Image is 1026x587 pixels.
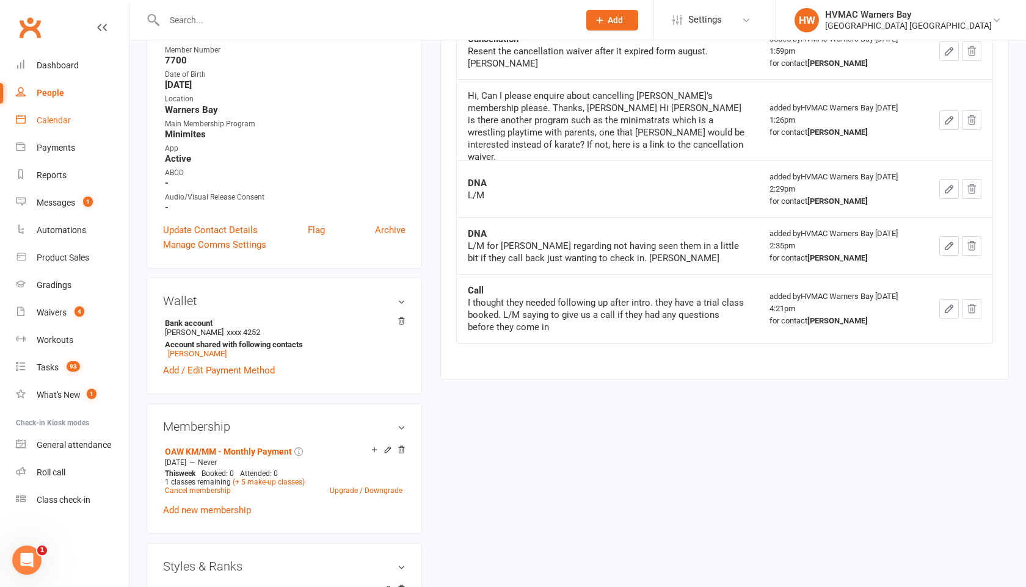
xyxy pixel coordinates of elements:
strong: - [165,178,406,189]
span: xxxx 4252 [227,328,260,337]
strong: [PERSON_NAME] [807,316,868,325]
span: Never [198,458,217,467]
a: Payments [16,134,129,162]
a: Manage Comms Settings [163,237,266,252]
a: General attendance kiosk mode [16,431,129,459]
div: HW [795,8,819,32]
div: for contact [770,126,917,139]
span: This [165,469,179,478]
a: Upgrade / Downgrade [330,486,402,495]
a: Workouts [16,326,129,354]
button: Add [586,10,638,31]
div: — [162,458,406,467]
div: added by HVMAC Warners Bay [DATE] 2:35pm [770,228,917,264]
span: Booked: 0 [202,469,234,478]
div: [GEOGRAPHIC_DATA] [GEOGRAPHIC_DATA] [825,20,992,31]
div: Workouts [37,335,73,345]
div: ABCD [165,167,406,179]
a: People [16,79,129,107]
a: Add new membership [163,505,251,516]
div: General attendance [37,440,111,450]
iframe: Intercom live chat [12,546,42,575]
a: Product Sales [16,244,129,272]
a: Waivers 4 [16,299,129,326]
strong: [PERSON_NAME] [807,196,868,206]
div: for contact [770,195,917,207]
div: Reports [37,170,67,180]
a: Automations [16,217,129,244]
a: OAW KM/MM - Monthly Payment [165,447,292,456]
div: Product Sales [37,253,89,262]
strong: 7700 [165,55,406,66]
div: Calendar [37,115,71,125]
div: Automations [37,225,86,235]
div: added by HVMAC Warners Bay [DATE] 1:59pm [770,33,917,70]
span: 1 [83,196,93,207]
a: Dashboard [16,52,129,79]
div: Waivers [37,308,67,317]
strong: [PERSON_NAME] [807,128,868,137]
div: Date of Birth [165,69,406,81]
span: 1 classes remaining [165,478,231,486]
h3: Wallet [163,294,406,308]
div: Main Membership Program [165,118,406,130]
strong: [PERSON_NAME] [807,59,868,68]
strong: [PERSON_NAME] [807,253,868,262]
div: Member Number [165,45,406,56]
div: Audio/Visual Release Consent [165,192,406,203]
li: [PERSON_NAME] [163,317,406,360]
div: for contact [770,252,917,264]
span: [DATE] [165,458,186,467]
strong: Account shared with following contacts [165,340,399,349]
a: Archive [375,223,406,237]
strong: DNA [468,228,487,239]
div: Dashboard [37,60,79,70]
span: 93 [67,361,80,372]
strong: [DATE] [165,79,406,90]
a: Add / Edit Payment Method [163,363,275,378]
a: Calendar [16,107,129,134]
div: Location [165,93,406,105]
div: added by HVMAC Warners Bay [DATE] 4:21pm [770,290,917,327]
a: Roll call [16,459,129,486]
div: HVMAC Warners Bay [825,9,992,20]
div: Payments [37,143,75,153]
div: Gradings [37,280,71,290]
h3: Styles & Ranks [163,560,406,573]
div: Messages [37,198,75,207]
div: Roll call [37,467,65,477]
span: 4 [75,306,84,317]
a: Class kiosk mode [16,486,129,514]
a: (+ 5 make-up classes) [233,478,305,486]
div: for contact [770,315,917,327]
div: Tasks [37,362,59,372]
a: Cancel membership [165,486,231,495]
strong: DNA [468,178,487,189]
span: Settings [688,6,722,34]
a: Update Contact Details [163,223,258,237]
div: App [165,143,406,154]
div: Hi, Can I please enquire about cancelling [PERSON_NAME]’s membership please. Thanks, [PERSON_NAME... [468,90,748,163]
span: 1 [37,546,47,555]
div: L/M [468,189,748,201]
div: week [162,469,198,478]
a: Flag [308,223,325,237]
a: Reports [16,162,129,189]
input: Search... [161,12,570,29]
span: Attended: 0 [240,469,278,478]
strong: - [165,202,406,213]
div: added by HVMAC Warners Bay [DATE] 2:29pm [770,171,917,207]
a: Gradings [16,272,129,299]
strong: Minimites [165,129,406,140]
strong: Active [165,153,406,164]
div: added by HVMAC Warners Bay [DATE] 1:26pm [770,102,917,139]
strong: Bank account [165,319,399,328]
div: I thought they needed following up after intro. they have a trial class booked. L/M saying to giv... [468,297,748,333]
span: 1 [87,389,96,399]
div: Resent the cancellation waiver after it expired form august. [PERSON_NAME] [468,45,748,70]
span: Add [608,15,623,25]
strong: Warners Bay [165,104,406,115]
h3: Membership [163,420,406,433]
div: for contact [770,57,917,70]
a: What's New1 [16,381,129,409]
